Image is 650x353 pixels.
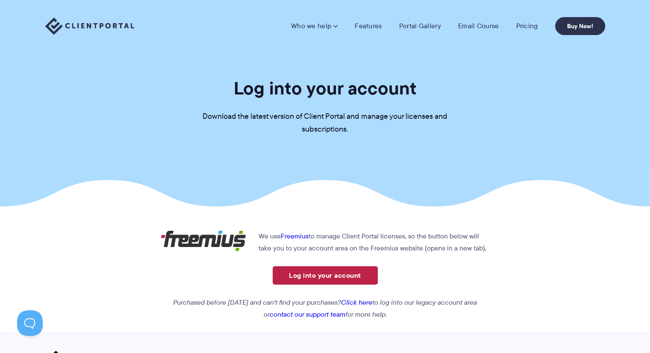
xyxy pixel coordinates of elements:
[341,297,372,307] a: Click here
[399,22,441,30] a: Portal Gallery
[173,297,477,319] em: Purchased before [DATE] and can't find your purchases? to log into our legacy account area or for...
[291,22,338,30] a: Who we help
[234,77,417,100] h1: Log into your account
[270,309,345,319] a: contact our support team
[355,22,382,30] a: Features
[273,266,378,285] a: Log into your account
[17,310,43,336] iframe: Toggle Customer Support
[161,230,246,251] img: Freemius logo
[555,17,605,35] a: Buy Now!
[458,22,499,30] a: Email Course
[197,110,453,136] p: Download the latest version of Client Portal and manage your licenses and subscriptions.
[516,22,538,30] a: Pricing
[280,231,308,241] a: Freemius
[161,230,489,254] p: We use to manage Client Portal licenses, so the button below will take you to your account area o...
